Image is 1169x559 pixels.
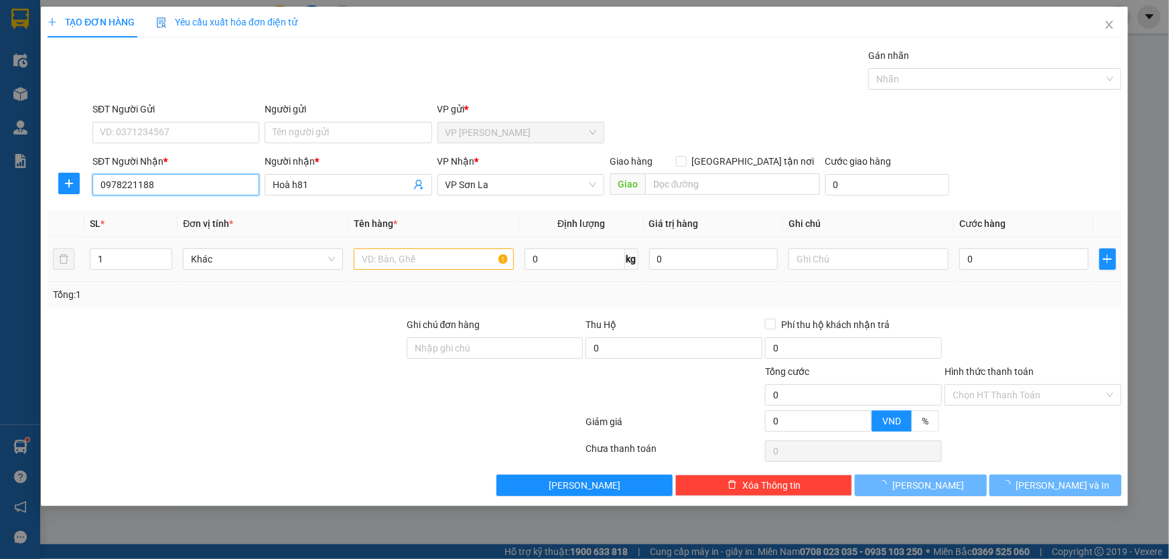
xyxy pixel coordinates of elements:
div: SĐT Người Gửi [92,102,259,116]
input: VD: Bàn, Ghế [354,248,514,270]
button: deleteXóa Thông tin [675,475,852,496]
div: Giảm giá [585,414,764,438]
div: Người gửi [265,102,431,116]
label: Hình thức thanh toán [945,366,1034,377]
span: SL [90,218,100,229]
span: close [1104,19,1115,30]
span: Định lượng [557,218,605,229]
span: Xóa Thông tin [742,478,801,493]
span: VP Nhận [437,156,475,167]
span: Đơn vị tính [183,218,233,229]
label: Gán nhãn [868,50,909,61]
button: delete [53,248,74,270]
span: Khác [191,249,335,269]
span: Phí thu hộ khách nhận trả [776,317,895,332]
span: TẠO ĐƠN HÀNG [48,17,135,27]
button: Close [1091,7,1128,44]
input: Cước giao hàng [825,174,949,195]
span: VP Thanh Xuân [445,123,596,143]
span: Giao [610,173,645,195]
div: Tổng: 1 [53,287,452,302]
span: [GEOGRAPHIC_DATA] tận nơi [687,154,820,169]
div: Chưa thanh toán [585,441,764,465]
span: [PERSON_NAME] [892,478,964,493]
span: kg [625,248,638,270]
div: VP gửi [437,102,604,116]
span: loading [878,480,892,489]
span: loading [1002,480,1016,489]
span: user-add [413,179,424,190]
th: Ghi chú [783,211,954,237]
span: Cước hàng [959,218,1006,229]
li: Hotline: 0965551559 [125,50,560,66]
button: [PERSON_NAME] và In [989,475,1121,496]
span: Thu Hộ [586,319,616,330]
span: Tổng cước [765,366,809,377]
span: Tên hàng [354,218,397,229]
div: SĐT Người Nhận [92,154,259,169]
span: Yêu cầu xuất hóa đơn điện tử [156,17,297,27]
button: plus [1099,248,1116,270]
img: icon [156,17,167,28]
span: VND [882,416,901,426]
label: Ghi chú đơn hàng [407,319,480,330]
button: plus [58,173,80,194]
span: VP Sơn La [445,175,596,195]
input: Ghi Chú [788,248,949,270]
span: plus [48,17,57,27]
button: [PERSON_NAME] [855,475,987,496]
span: % [922,416,929,426]
span: plus [59,178,79,189]
li: Số 378 [PERSON_NAME] ( trong nhà khách [GEOGRAPHIC_DATA]) [125,33,560,50]
input: 0 [649,248,778,270]
input: Ghi chú đơn hàng [407,337,583,359]
span: Giá trị hàng [649,218,699,229]
label: Cước giao hàng [825,156,892,167]
b: GỬI : VP [PERSON_NAME] [17,97,234,119]
input: Dọc đường [645,173,820,195]
div: Người nhận [265,154,431,169]
span: plus [1100,254,1115,264]
span: [PERSON_NAME] [549,478,620,493]
span: [PERSON_NAME] và In [1016,478,1110,493]
span: Giao hàng [610,156,652,167]
button: [PERSON_NAME] [496,475,673,496]
span: delete [728,480,737,491]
